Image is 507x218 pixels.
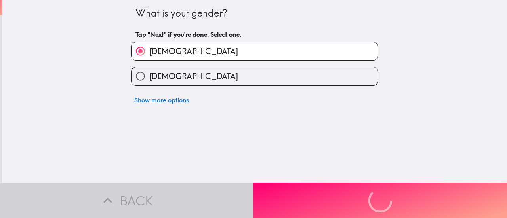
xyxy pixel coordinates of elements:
[135,30,374,39] h6: Tap "Next" if you're done. Select one.
[132,67,378,85] button: [DEMOGRAPHIC_DATA]
[131,92,192,108] button: Show more options
[132,42,378,60] button: [DEMOGRAPHIC_DATA]
[135,7,374,20] div: What is your gender?
[149,71,238,82] span: [DEMOGRAPHIC_DATA]
[149,46,238,57] span: [DEMOGRAPHIC_DATA]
